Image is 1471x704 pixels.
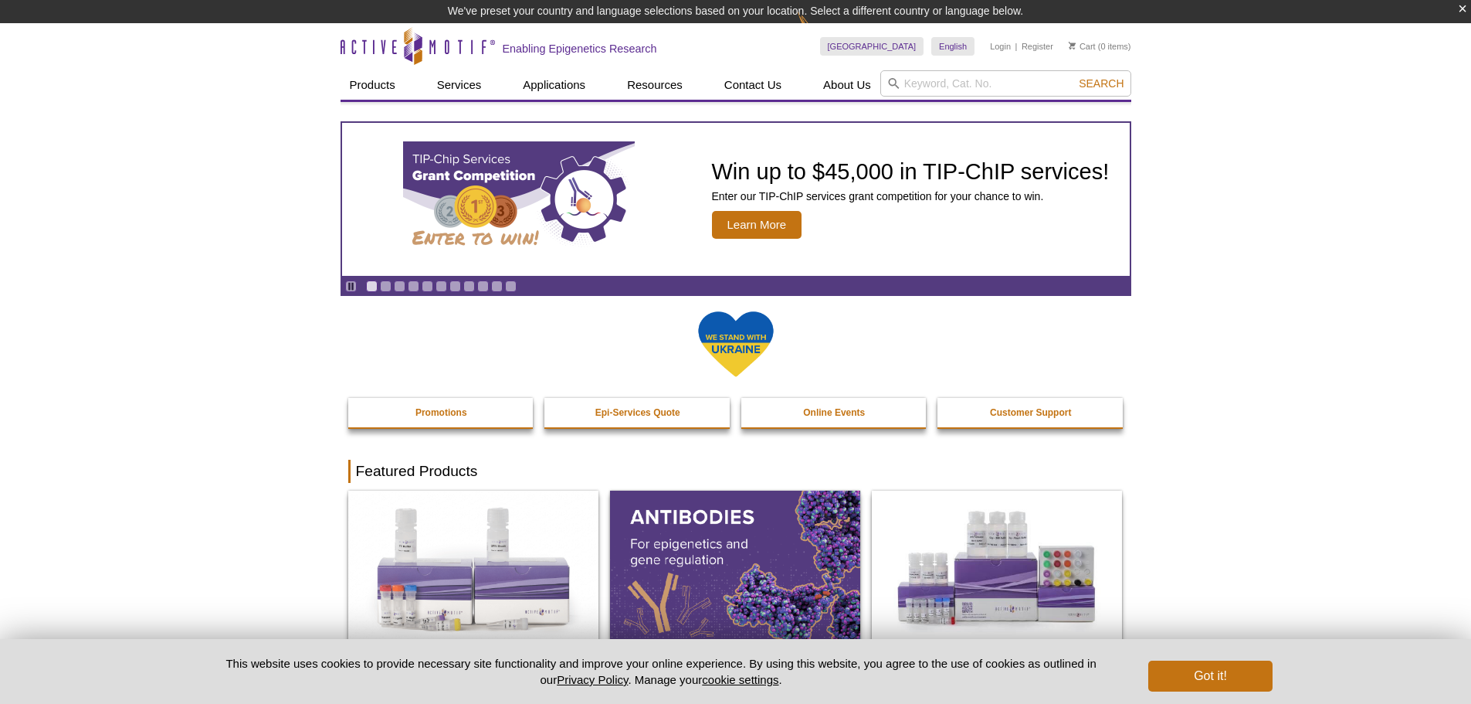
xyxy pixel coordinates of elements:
a: Customer Support [937,398,1124,427]
a: Login [990,41,1011,52]
a: Go to slide 7 [449,281,461,292]
a: Go to slide 8 [463,281,475,292]
a: Go to slide 2 [380,281,391,292]
button: Search [1074,77,1128,90]
a: Go to slide 9 [477,281,489,292]
img: Change Here [798,12,839,48]
a: Resources [618,70,692,100]
h2: Featured Products [348,460,1124,483]
h2: Win up to $45,000 in TIP-ChIP services! [712,160,1110,183]
a: Go to slide 3 [394,281,405,292]
button: Got it! [1148,661,1272,692]
h2: Enabling Epigenetics Research [503,42,657,56]
span: Learn More [712,211,802,239]
a: Go to slide 11 [505,281,517,292]
a: Services [428,70,491,100]
p: This website uses cookies to provide necessary site functionality and improve your online experie... [199,655,1124,688]
li: | [1015,37,1018,56]
span: Search [1079,77,1124,90]
img: Your Cart [1069,42,1076,49]
a: Applications [513,70,595,100]
img: TIP-ChIP Services Grant Competition [403,141,635,257]
a: Go to slide 10 [491,281,503,292]
strong: Epi-Services Quote [595,407,680,418]
strong: Promotions [415,407,467,418]
a: English [931,37,974,56]
button: cookie settings [702,673,778,686]
a: Products [341,70,405,100]
a: About Us [814,70,880,100]
img: DNA Library Prep Kit for Illumina [348,491,598,642]
input: Keyword, Cat. No. [880,70,1131,97]
img: CUT&Tag-IT® Express Assay Kit [872,491,1122,642]
img: All Antibodies [610,491,860,642]
a: Go to slide 6 [436,281,447,292]
img: We Stand With Ukraine [697,310,774,379]
p: Enter our TIP-ChIP services grant competition for your chance to win. [712,189,1110,203]
strong: Customer Support [990,407,1071,418]
a: Promotions [348,398,535,427]
a: TIP-ChIP Services Grant Competition Win up to $45,000 in TIP-ChIP services! Enter our TIP-ChIP se... [342,123,1130,276]
a: Cart [1069,41,1096,52]
a: Register [1022,41,1053,52]
a: Contact Us [715,70,791,100]
strong: Online Events [803,407,865,418]
a: Go to slide 4 [408,281,419,292]
a: Toggle autoplay [345,281,357,292]
a: [GEOGRAPHIC_DATA] [820,37,924,56]
a: Epi-Services Quote [544,398,731,427]
a: Go to slide 1 [366,281,378,292]
article: TIP-ChIP Services Grant Competition [342,123,1130,276]
a: Go to slide 5 [422,281,433,292]
a: Online Events [741,398,928,427]
li: (0 items) [1069,37,1131,56]
a: Privacy Policy [557,673,628,686]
